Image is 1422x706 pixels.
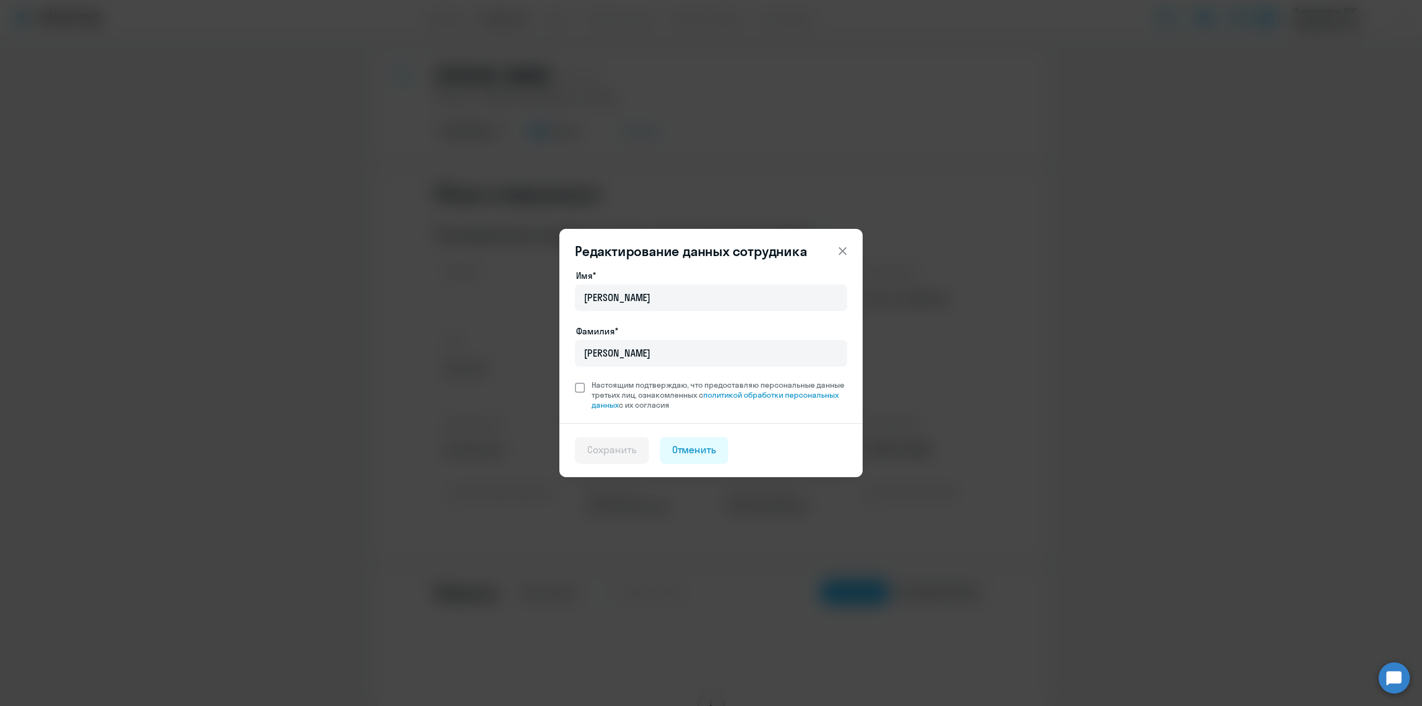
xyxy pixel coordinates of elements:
span: Настоящим подтверждаю, что предоставляю персональные данные третьих лиц, ознакомленных с с их сог... [592,380,847,410]
header: Редактирование данных сотрудника [559,242,863,260]
a: политикой обработки персональных данных [592,390,839,410]
div: Сохранить [587,443,637,457]
div: Отменить [672,443,717,457]
label: Фамилия* [576,324,618,338]
button: Отменить [660,437,729,464]
button: Сохранить [575,437,649,464]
